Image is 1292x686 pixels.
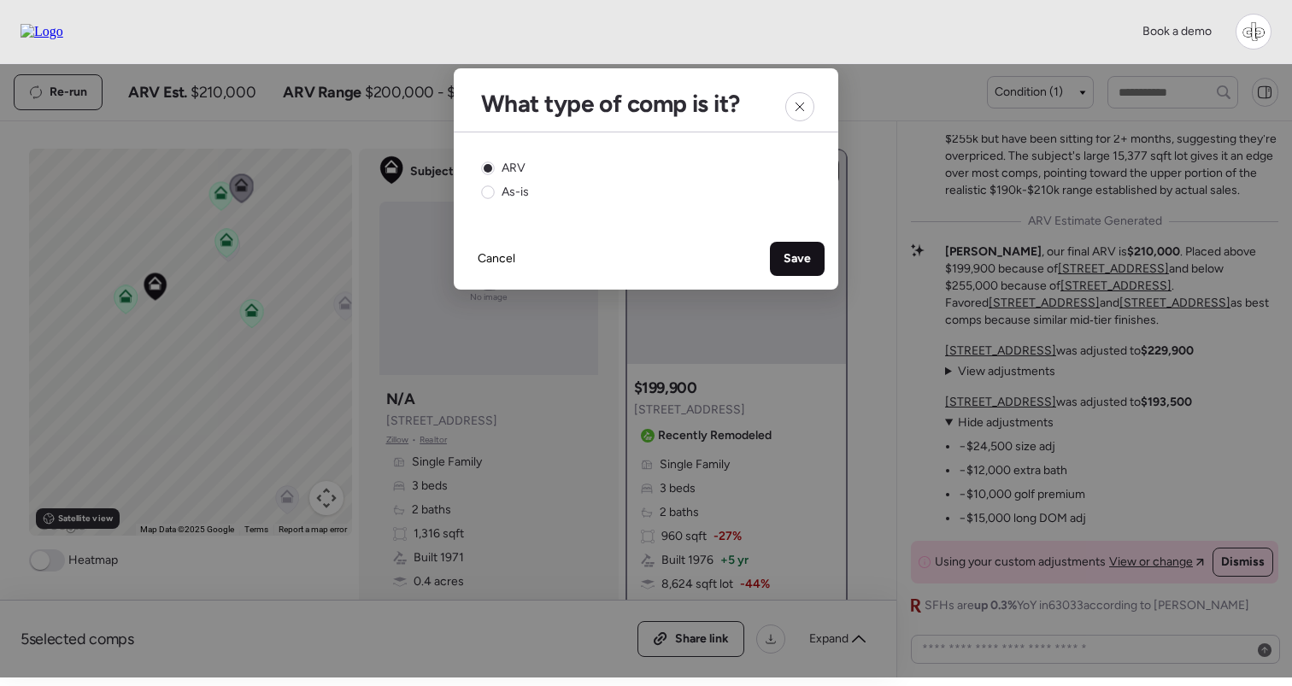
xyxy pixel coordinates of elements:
[21,24,63,39] img: Logo
[502,160,526,177] span: ARV
[481,89,740,118] h2: What type of comp is it?
[502,184,529,201] span: As-is
[1142,24,1212,38] span: Book a demo
[784,250,811,267] span: Save
[478,250,515,267] span: Cancel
